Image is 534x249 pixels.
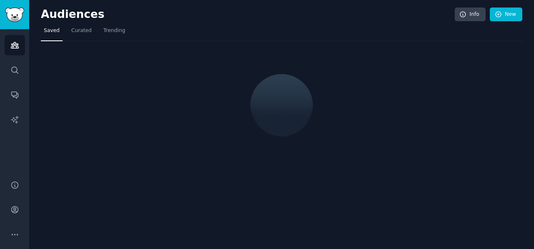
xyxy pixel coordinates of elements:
span: Saved [44,27,60,35]
span: Curated [71,27,92,35]
a: Curated [68,24,95,41]
a: Info [455,7,486,22]
a: Saved [41,24,63,41]
img: GummySearch logo [5,7,24,22]
h2: Audiences [41,8,455,21]
a: New [490,7,522,22]
a: Trending [101,24,128,41]
span: Trending [103,27,125,35]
